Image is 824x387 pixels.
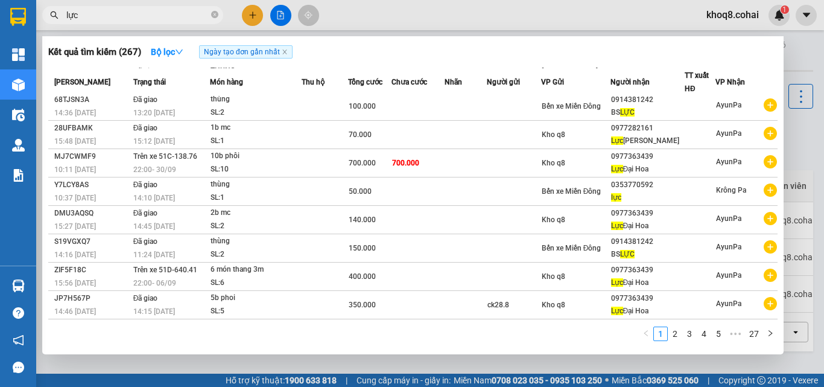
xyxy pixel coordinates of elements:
button: right [763,327,778,341]
li: 27 [745,327,763,341]
span: Chưa cước [391,78,427,86]
div: BS [611,248,684,261]
li: 1 [653,327,668,341]
span: Bến xe Miền Đông [542,102,601,110]
img: warehouse-icon [12,109,25,121]
span: plus-circle [764,184,777,197]
span: search [50,11,59,19]
div: 2b mc [211,206,301,220]
span: Đã giao [133,124,158,132]
div: 5b phoi [211,292,301,305]
span: Nhãn [445,78,462,86]
img: dashboard-icon [12,48,25,61]
span: Lực [611,307,623,315]
span: 22:00 - 06/09 [133,279,176,287]
span: plus-circle [764,155,777,168]
span: 700.000 [392,159,419,167]
li: Next 5 Pages [726,327,745,341]
div: 0353770592 [611,179,684,191]
li: 3 [682,327,697,341]
span: LỰC [620,108,635,117]
span: plus-circle [764,240,777,254]
span: 10:37 [DATE] [54,194,96,202]
span: AyunPa [716,158,741,166]
span: [PERSON_NAME] [54,78,110,86]
span: TT xuất HĐ [685,71,709,93]
div: thùng [211,235,301,248]
img: warehouse-icon [12,139,25,152]
span: down [175,48,183,56]
span: 50.000 [349,187,372,196]
span: Trạng thái [133,78,166,86]
div: SL: 5 [211,305,301,318]
span: 14:45 [DATE] [133,222,175,231]
span: Đã giao [133,181,158,189]
div: 0977363439 [611,207,684,220]
span: lực [611,193,621,202]
span: AyunPa [716,271,741,280]
span: plus-circle [764,269,777,282]
span: 14:46 [DATE] [54,307,96,316]
span: Kho q8 [542,130,565,139]
span: 15:56 [DATE] [54,279,96,287]
span: close-circle [211,10,218,21]
button: Bộ lọcdown [141,42,193,62]
span: Tổng cước [348,78,382,86]
span: plus-circle [764,297,777,310]
div: S19VGXQ7 [54,235,130,248]
span: Đã giao [133,237,158,246]
span: 400.000 [349,272,376,281]
span: AyunPa [716,101,741,109]
span: question-circle [13,307,24,319]
div: SL: 10 [211,163,301,176]
img: warehouse-icon [12,78,25,91]
a: 4 [697,327,711,341]
span: AyunPa [716,214,741,223]
span: 150.000 [349,244,376,252]
span: 14:10 [DATE] [133,194,175,202]
input: Tìm tên, số ĐT hoặc mã đơn [66,8,209,22]
div: BS [611,106,684,119]
span: ••• [726,327,745,341]
span: Ngày tạo đơn gần nhất [199,45,293,59]
span: 14:15 [DATE] [133,307,175,316]
div: 10b phôi [211,150,301,163]
span: VP Gửi [541,78,564,86]
span: right [767,330,774,337]
div: SL: 6 [211,277,301,290]
span: 350.000 [349,301,376,309]
li: 4 [697,327,711,341]
span: 14:16 [DATE] [54,251,96,259]
span: Đã giao [133,95,158,104]
span: Lực [611,278,623,287]
span: left [642,330,650,337]
div: SL: 2 [211,248,301,261]
span: notification [13,334,24,346]
a: 27 [746,327,762,341]
span: VP Nhận [715,78,745,86]
div: JP7H567P [54,292,130,305]
div: Đại Hoa [611,220,684,232]
div: SL: 2 [211,220,301,233]
span: 15:12 [DATE] [133,137,175,146]
img: solution-icon [12,169,25,182]
span: Đã giao [133,209,158,217]
li: Next Page [763,327,778,341]
li: 2 [668,327,682,341]
div: 1b mc [211,121,301,135]
span: Bến xe Miền Đông [542,244,601,252]
span: Kho q8 [542,272,565,281]
span: AyunPa [716,299,741,308]
li: 5 [711,327,726,341]
div: 0977363439 [611,264,684,277]
strong: Bộ lọc [151,47,183,57]
span: Lực [611,165,623,173]
div: ck28.8 [487,299,540,312]
div: 0914381242 [611,94,684,106]
span: close [282,49,288,55]
span: AyunPa [716,129,741,138]
span: Người nhận [610,78,650,86]
div: Y7LCY8AS [54,179,130,191]
div: 28UFBAMK [54,122,130,135]
span: Món hàng [210,78,243,86]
